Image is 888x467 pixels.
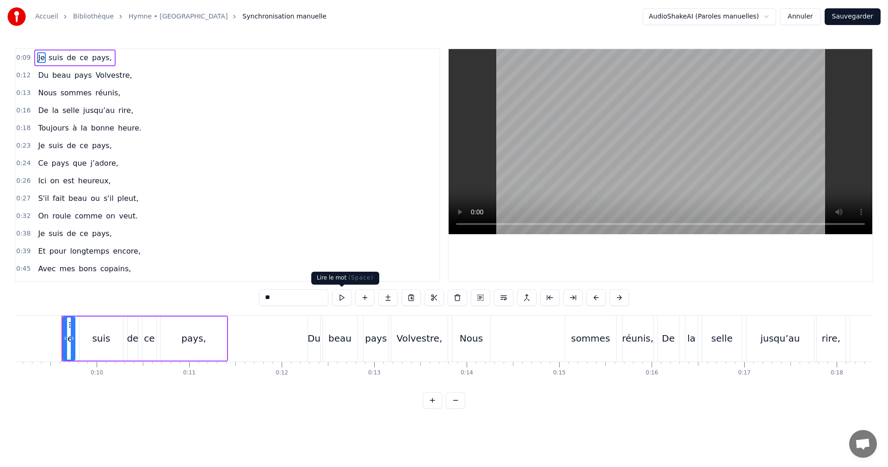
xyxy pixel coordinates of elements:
[91,52,113,63] span: pays,
[90,193,101,204] span: ou
[80,123,88,133] span: la
[242,12,327,21] span: Synchronisation manuelle
[65,331,73,345] div: Je
[822,331,840,345] div: rire,
[687,331,696,345] div: la
[571,331,610,345] div: sommes
[460,331,483,345] div: Nous
[74,70,93,81] span: pays
[79,140,89,151] span: ce
[37,228,46,239] span: Je
[92,331,110,345] div: suis
[16,247,31,256] span: 0:39
[760,331,800,345] div: jusqu’au
[397,331,443,345] div: Volvestre,
[49,175,60,186] span: on
[91,140,113,151] span: pays,
[51,70,72,81] span: beau
[66,228,77,239] span: de
[825,8,881,25] button: Sauvegarder
[16,88,31,98] span: 0:13
[328,331,351,345] div: beau
[66,140,77,151] span: de
[37,193,49,204] span: S'il
[144,331,154,345] div: ce
[103,193,115,204] span: s'il
[738,369,751,377] div: 0:17
[69,246,111,256] span: longtemps
[59,263,76,274] span: mes
[311,272,379,285] div: Lire le mot
[78,263,97,274] span: bons
[49,246,68,256] span: pour
[62,175,75,186] span: est
[82,105,116,116] span: jusqu’au
[37,263,56,274] span: Avec
[35,12,327,21] nav: breadcrumb
[780,8,820,25] button: Annuler
[37,70,49,81] span: Du
[35,12,58,21] a: Accueil
[99,263,132,274] span: copains,
[16,194,31,203] span: 0:27
[37,211,49,221] span: On
[91,369,103,377] div: 0:10
[60,87,92,98] span: sommes
[90,123,115,133] span: bonne
[48,52,64,63] span: suis
[37,140,46,151] span: Je
[129,12,228,21] a: Hymne • [GEOGRAPHIC_DATA]
[72,158,87,168] span: que
[50,158,70,168] span: pays
[16,229,31,238] span: 0:38
[276,369,288,377] div: 0:12
[849,430,877,458] div: Ouvrir le chat
[308,331,321,345] div: Du
[74,211,104,221] span: comme
[831,369,843,377] div: 0:18
[711,331,733,345] div: selle
[62,105,80,116] span: selle
[117,105,134,116] span: rire,
[79,52,89,63] span: ce
[16,159,31,168] span: 0:24
[348,274,373,281] span: ( Space )
[79,228,89,239] span: ce
[73,12,114,21] a: Bibliothèque
[127,331,138,345] div: de
[117,123,142,133] span: heure.
[72,123,78,133] span: à
[37,105,49,116] span: De
[365,331,387,345] div: pays
[16,264,31,274] span: 0:45
[368,369,381,377] div: 0:13
[68,193,88,204] span: beau
[16,176,31,186] span: 0:26
[7,7,26,26] img: youka
[51,105,60,116] span: la
[37,52,46,63] span: Je
[94,87,121,98] span: réunis,
[16,53,31,62] span: 0:09
[77,175,112,186] span: heureux,
[553,369,566,377] div: 0:15
[37,175,47,186] span: Ici
[112,246,142,256] span: encore,
[461,369,473,377] div: 0:14
[16,71,31,80] span: 0:12
[16,106,31,115] span: 0:16
[16,212,31,221] span: 0:32
[622,331,654,345] div: réunis,
[662,331,675,345] div: De
[91,228,113,239] span: pays,
[105,211,116,221] span: on
[16,141,31,150] span: 0:23
[37,246,46,256] span: Et
[66,52,77,63] span: de
[646,369,658,377] div: 0:16
[52,193,66,204] span: fait
[51,211,72,221] span: roule
[37,87,57,98] span: Nous
[89,158,119,168] span: j’adore,
[37,123,69,133] span: Toujours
